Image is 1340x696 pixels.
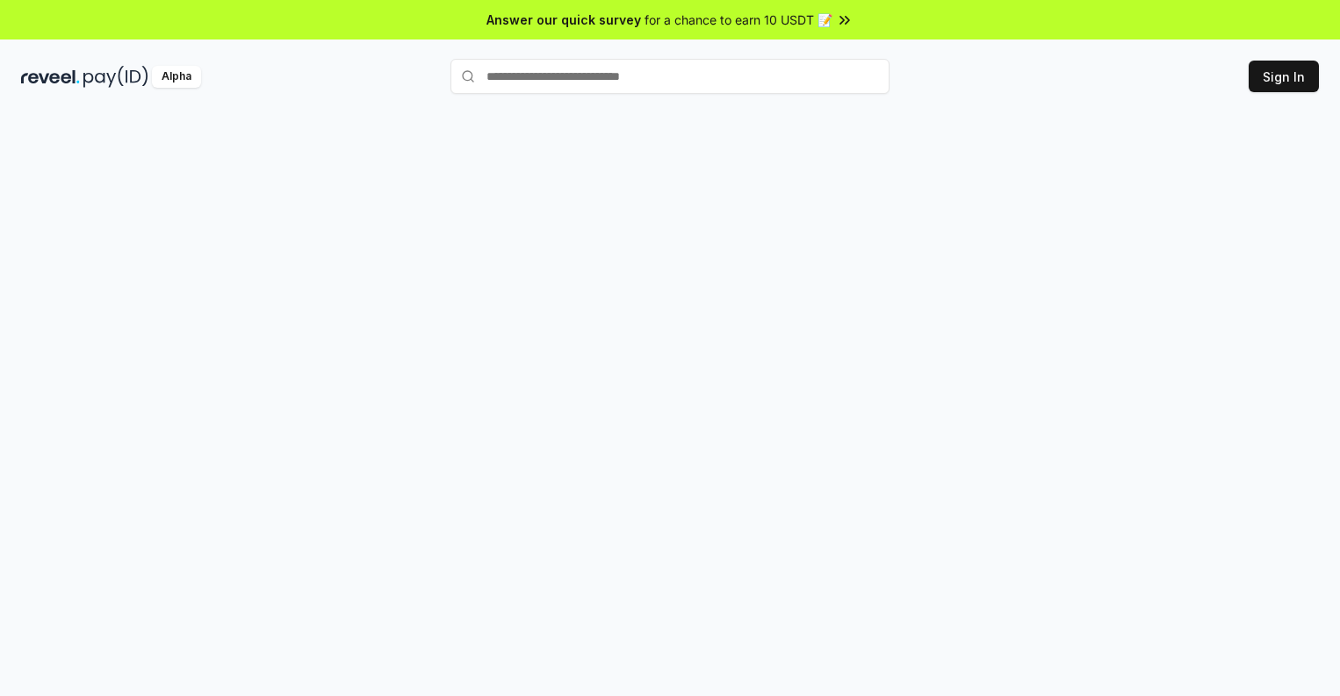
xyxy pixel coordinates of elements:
[486,11,641,29] span: Answer our quick survey
[152,66,201,88] div: Alpha
[83,66,148,88] img: pay_id
[1249,61,1319,92] button: Sign In
[645,11,832,29] span: for a chance to earn 10 USDT 📝
[21,66,80,88] img: reveel_dark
